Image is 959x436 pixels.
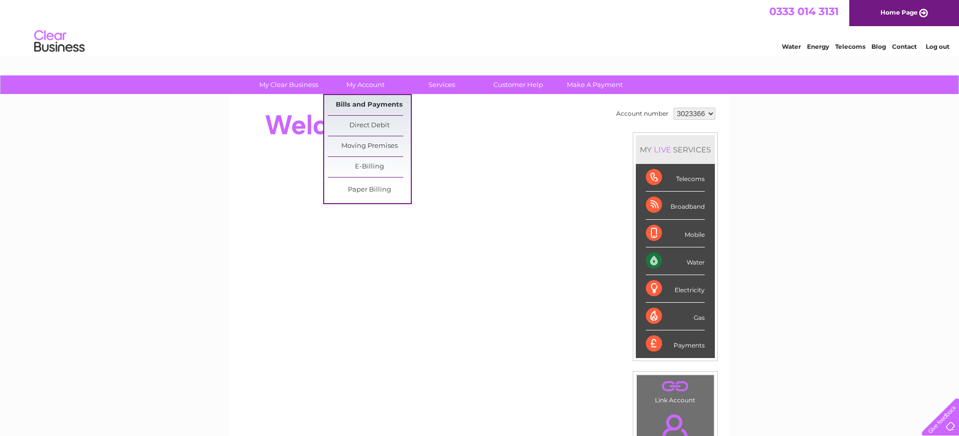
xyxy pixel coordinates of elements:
a: . [639,378,711,395]
img: logo.png [34,26,85,57]
a: Energy [807,43,829,50]
a: Customer Help [477,75,560,94]
a: Telecoms [835,43,865,50]
a: E-Billing [328,157,411,177]
div: Payments [646,330,705,358]
td: Link Account [636,375,714,406]
div: Clear Business is a trading name of Verastar Limited (registered in [GEOGRAPHIC_DATA] No. 3667643... [242,6,718,49]
td: Account number [614,105,671,122]
a: Bills and Payments [328,95,411,115]
a: Log out [926,43,949,50]
a: Paper Billing [328,180,411,200]
a: Contact [892,43,917,50]
div: Mobile [646,220,705,247]
a: Direct Debit [328,116,411,136]
a: Make A Payment [553,75,636,94]
a: My Clear Business [247,75,330,94]
div: Broadband [646,192,705,219]
div: Gas [646,303,705,330]
div: MY SERVICES [636,135,715,164]
a: Moving Premises [328,136,411,156]
a: My Account [324,75,407,94]
a: 0333 014 3131 [769,5,839,18]
div: Water [646,247,705,275]
div: LIVE [652,145,673,154]
div: Telecoms [646,164,705,192]
a: Blog [871,43,886,50]
div: Electricity [646,275,705,303]
a: Services [400,75,483,94]
a: Water [782,43,801,50]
